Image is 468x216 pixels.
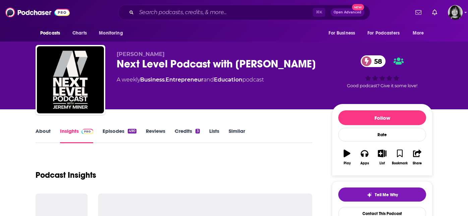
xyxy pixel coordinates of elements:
div: 58Good podcast? Give it some love! [332,51,432,93]
div: A weekly podcast [117,76,264,84]
img: Next Level Podcast with Jeremy Miner [37,46,104,113]
div: Share [413,161,422,165]
button: Show profile menu [448,5,463,20]
span: For Business [329,29,355,38]
a: Show notifications dropdown [429,7,440,18]
button: open menu [36,27,69,40]
button: List [373,145,391,169]
span: [PERSON_NAME] [117,51,165,57]
button: Bookmark [391,145,408,169]
a: InsightsPodchaser Pro [60,128,93,143]
a: Entrepreneur [166,76,203,83]
a: Show notifications dropdown [413,7,424,18]
a: Credits3 [175,128,199,143]
a: Similar [229,128,245,143]
div: Rate [338,128,426,142]
div: 490 [128,129,136,133]
a: Education [214,76,242,83]
a: Charts [68,27,91,40]
span: Open Advanced [334,11,361,14]
a: 58 [361,55,386,67]
span: Good podcast? Give it some love! [347,83,417,88]
span: 58 [367,55,386,67]
div: 3 [195,129,199,133]
span: For Podcasters [367,29,400,38]
a: Reviews [146,128,165,143]
input: Search podcasts, credits, & more... [136,7,313,18]
span: Logged in as parkdalepublicity1 [448,5,463,20]
img: Podchaser - Follow, Share and Rate Podcasts [5,6,70,19]
img: tell me why sparkle [367,192,372,198]
button: tell me why sparkleTell Me Why [338,187,426,202]
span: , [165,76,166,83]
a: Episodes490 [103,128,136,143]
img: Podchaser Pro [81,129,93,134]
img: User Profile [448,5,463,20]
span: Podcasts [40,29,60,38]
button: Share [409,145,426,169]
button: open menu [408,27,432,40]
span: ⌘ K [313,8,325,17]
div: List [379,161,385,165]
span: Monitoring [99,29,123,38]
button: Apps [356,145,373,169]
div: Play [344,161,351,165]
div: Bookmark [392,161,408,165]
span: and [203,76,214,83]
button: open menu [363,27,409,40]
span: Tell Me Why [375,192,398,198]
span: New [352,4,364,10]
a: Business [140,76,165,83]
button: open menu [324,27,363,40]
button: Play [338,145,356,169]
button: open menu [94,27,131,40]
a: Lists [209,128,219,143]
div: Search podcasts, credits, & more... [118,5,370,20]
span: More [413,29,424,38]
span: Charts [72,29,87,38]
h1: Podcast Insights [36,170,96,180]
a: About [36,128,51,143]
button: Follow [338,110,426,125]
button: Open AdvancedNew [331,8,364,16]
div: Apps [360,161,369,165]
